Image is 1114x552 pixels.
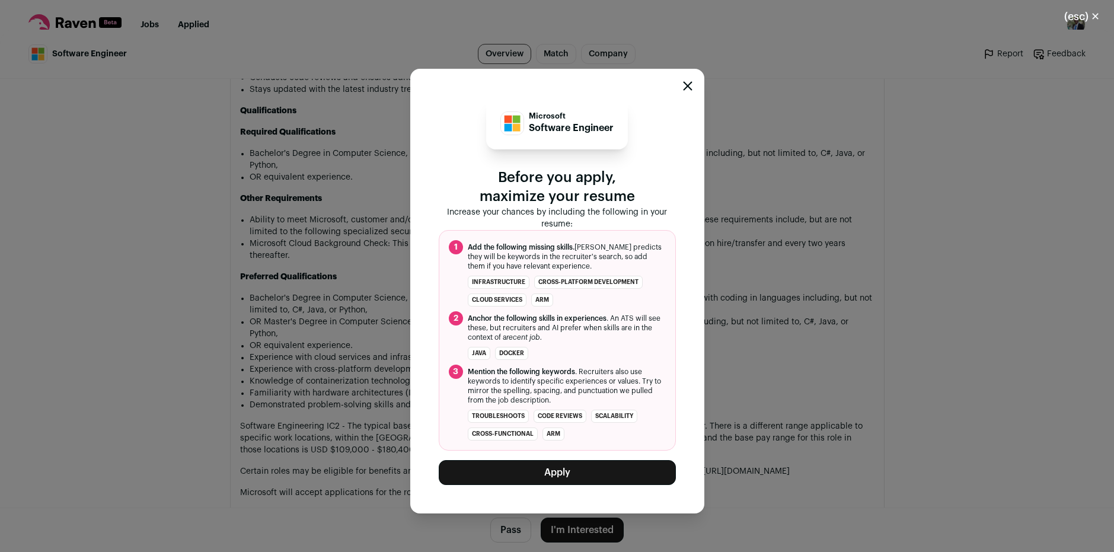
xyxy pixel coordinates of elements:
[468,244,574,251] span: Add the following missing skills.
[468,243,666,271] span: [PERSON_NAME] predicts they will be keywords in the recruiter's search, so add them if you have r...
[468,276,529,289] li: infrastructure
[683,81,692,91] button: Close modal
[439,460,676,485] button: Apply
[1050,4,1114,30] button: Close modal
[534,410,586,423] li: code reviews
[468,368,575,375] span: Mention the following keywords
[468,315,607,322] span: Anchor the following skills in experiences
[449,311,463,326] span: 2
[468,347,490,360] li: Java
[468,367,666,405] span: . Recruiters also use keywords to identify specific experiences or values. Try to mirror the spel...
[439,168,676,206] p: Before you apply, maximize your resume
[468,427,538,441] li: cross-functional
[449,365,463,379] span: 3
[531,293,553,307] li: Arm
[529,111,614,121] p: Microsoft
[506,334,542,341] i: recent job.
[449,240,463,254] span: 1
[591,410,637,423] li: scalability
[495,347,528,360] li: Docker
[468,314,666,342] span: . An ATS will see these, but recruiters and AI prefer when skills are in the context of a
[542,427,564,441] li: ARM
[468,293,526,307] li: cloud services
[501,112,524,135] img: c786a7b10b07920eb52778d94b98952337776963b9c08eb22d98bc7b89d269e4.jpg
[468,410,529,423] li: troubleshoots
[529,121,614,135] p: Software Engineer
[439,206,676,230] p: Increase your chances by including the following in your resume:
[534,276,643,289] li: cross-platform development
